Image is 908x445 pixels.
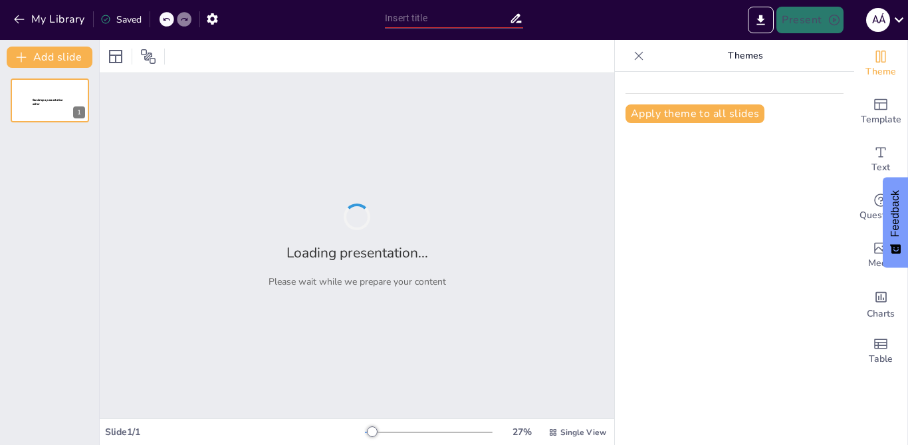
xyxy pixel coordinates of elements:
p: Themes [649,40,841,72]
div: Slide 1 / 1 [105,426,365,438]
span: Sendsteps presentation editor [33,98,63,106]
span: Media [868,256,894,271]
h2: Loading presentation... [286,243,428,262]
span: Template [861,112,901,127]
input: Insert title [385,9,509,28]
span: Theme [865,65,896,79]
div: Add text boxes [854,136,907,184]
button: Export to PowerPoint [748,7,774,33]
button: Present [776,7,843,33]
div: 1 [73,106,85,118]
button: A Á [866,7,890,33]
span: Table [869,352,893,367]
button: Apply theme to all slides [625,104,764,123]
button: Add slide [7,47,92,68]
div: Layout [105,46,126,67]
span: Position [140,49,156,65]
div: Add images, graphics, shapes or video [854,231,907,279]
span: Questions [859,208,903,223]
p: Please wait while we prepare your content [269,275,446,288]
div: Saved [100,13,142,26]
div: 27 % [506,426,538,438]
span: Feedback [889,190,901,237]
button: My Library [10,9,90,30]
div: Add charts and graphs [854,279,907,327]
button: Feedback - Show survey [883,177,908,267]
div: 1 [11,78,89,122]
span: Single View [560,427,606,438]
span: Text [871,160,890,175]
div: Get real-time input from your audience [854,184,907,231]
span: Charts [867,307,895,321]
div: Add ready made slides [854,88,907,136]
div: Add a table [854,327,907,375]
div: A Á [866,8,890,32]
div: Change the overall theme [854,40,907,88]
